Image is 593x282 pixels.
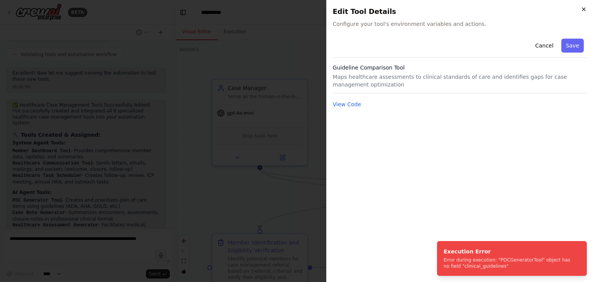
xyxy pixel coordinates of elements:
[333,73,587,88] p: Maps healthcare assessments to clinical standards of care and identifies gaps for case management...
[530,39,558,53] button: Cancel
[333,6,587,17] h2: Edit Tool Details
[561,39,584,53] button: Save
[333,100,361,108] button: View Code
[444,248,577,255] div: Execution Error
[333,20,587,28] span: Configure your tool's environment variables and actions.
[444,257,577,269] div: Error during execution: "POCGeneratorTool" object has no field "clinical_guidelines"
[333,64,587,71] h3: Guideline Comparison Tool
